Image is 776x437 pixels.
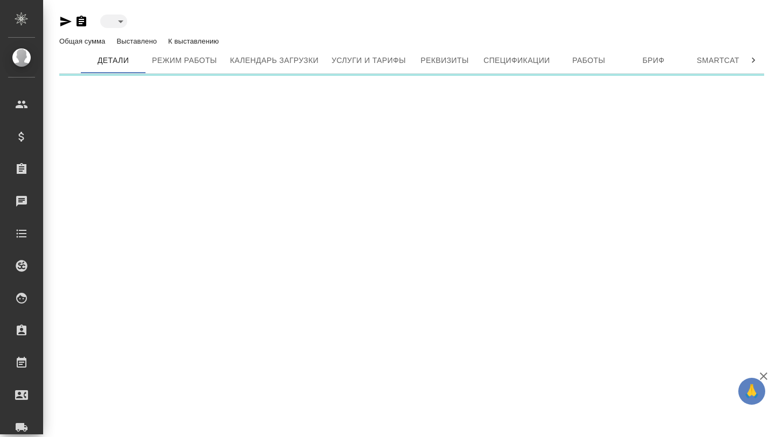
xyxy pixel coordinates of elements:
span: Smartcat [692,54,744,67]
span: Режим работы [152,54,217,67]
span: 🙏 [743,380,761,403]
span: Реквизиты [419,54,470,67]
p: Выставлено [116,37,160,45]
span: Детали [87,54,139,67]
span: Бриф [628,54,680,67]
span: Работы [563,54,615,67]
p: К выставлению [168,37,221,45]
button: Скопировать ссылку для ЯМессенджера [59,15,72,28]
div: ​ [100,15,127,28]
p: Общая сумма [59,37,108,45]
span: Календарь загрузки [230,54,319,67]
span: Услуги и тарифы [331,54,406,67]
span: Спецификации [483,54,550,67]
button: 🙏 [738,378,765,405]
button: Скопировать ссылку [75,15,88,28]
